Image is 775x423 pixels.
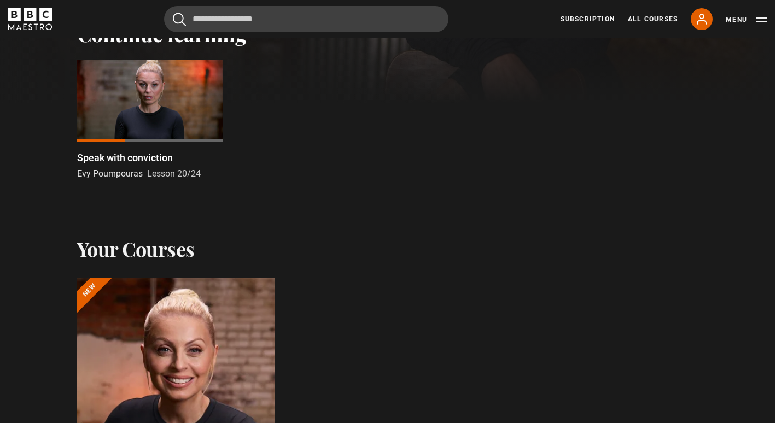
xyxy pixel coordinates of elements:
[726,14,767,25] button: Toggle navigation
[77,150,173,165] p: Speak with conviction
[77,168,143,179] span: Evy Poumpouras
[77,237,195,260] h2: Your Courses
[561,14,615,24] a: Subscription
[628,14,678,24] a: All Courses
[147,168,201,179] span: Lesson 20/24
[8,8,52,30] svg: BBC Maestro
[164,6,448,32] input: Search
[77,60,223,180] a: Speak with conviction Evy Poumpouras Lesson 20/24
[173,13,186,26] button: Submit the search query
[77,21,698,46] h2: Continue learning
